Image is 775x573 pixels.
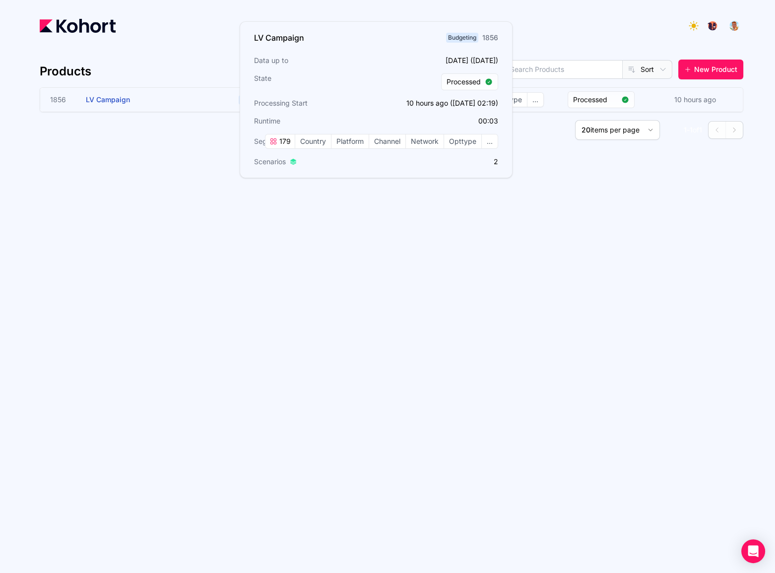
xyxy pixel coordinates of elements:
[694,64,737,74] span: New Product
[684,126,687,134] span: 1
[573,95,617,105] span: Processed
[254,116,373,126] h3: Runtime
[406,134,444,148] span: Network
[492,61,622,78] input: Search Products
[590,126,640,134] span: items per page
[254,56,373,65] h3: Data up to
[331,134,369,148] span: Platform
[482,33,498,43] div: 1856
[482,134,498,148] span: ...
[641,64,654,74] span: Sort
[254,136,287,146] span: Segments
[699,126,702,134] span: 1
[444,134,481,148] span: Opttype
[478,117,498,125] app-duration-counter: 00:03
[86,95,130,104] span: LV Campaign
[369,134,405,148] span: Channel
[254,32,304,44] h3: LV Campaign
[254,73,373,90] h3: State
[254,157,286,167] span: Scenarios
[379,157,498,167] p: 2
[687,126,690,134] span: -
[693,126,699,134] span: of
[40,19,116,33] img: Kohort logo
[527,93,543,107] span: ...
[254,98,373,108] h3: Processing Start
[295,134,331,148] span: Country
[277,136,291,146] span: 179
[446,33,478,43] span: Budgeting
[708,21,717,31] img: logo_TreesPlease_20230726120307121221.png
[40,64,91,79] h4: Products
[575,120,660,140] button: 20items per page
[379,98,498,108] p: 10 hours ago ([DATE] 02:19)
[379,56,498,65] p: [DATE] ([DATE])
[741,539,765,563] div: Open Intercom Messenger
[678,60,743,79] button: New Product
[581,126,590,134] span: 20
[239,95,271,105] span: Budgeting
[690,126,693,134] span: 1
[672,93,718,107] div: 10 hours ago
[447,77,481,87] span: Processed
[50,95,74,105] span: 1856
